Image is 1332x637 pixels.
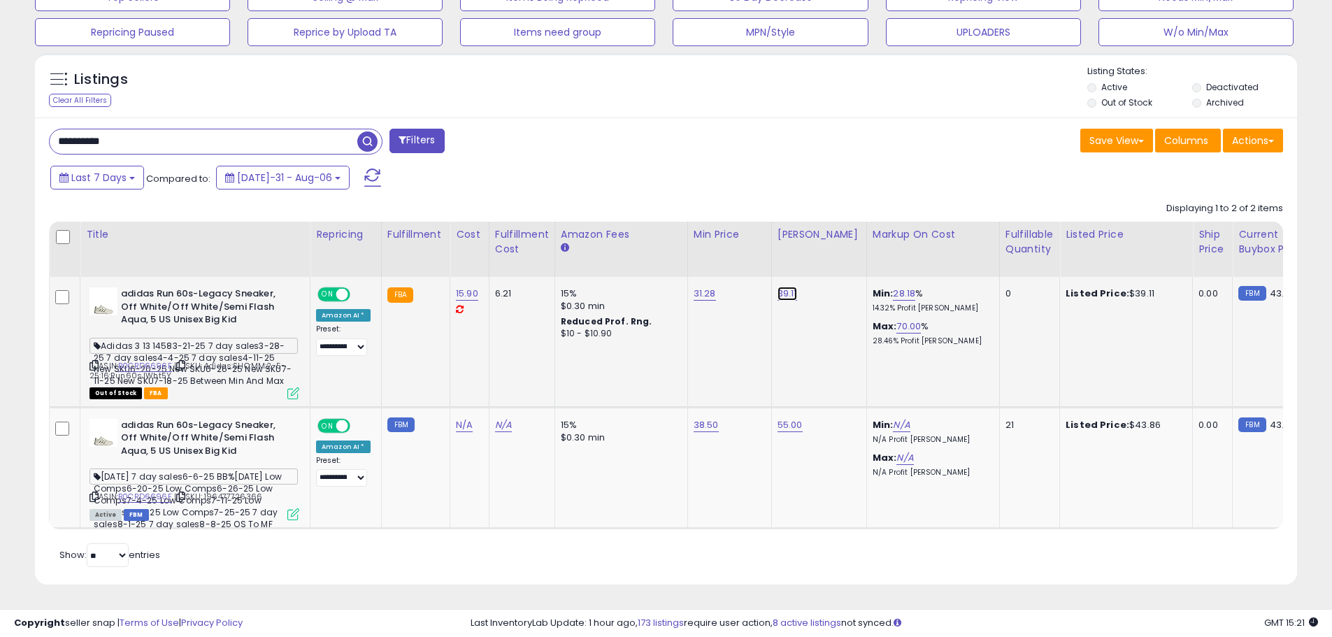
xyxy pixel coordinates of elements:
a: 28.18 [893,287,915,301]
b: Min: [873,287,894,300]
th: The percentage added to the cost of goods (COGS) that forms the calculator for Min & Max prices. [866,222,999,277]
button: Save View [1080,129,1153,152]
small: FBM [1238,417,1266,432]
div: Displaying 1 to 2 of 2 items [1166,202,1283,215]
button: [DATE]-31 - Aug-06 [216,166,350,189]
div: Fulfillment [387,227,444,242]
span: | SKU: Adidas:SHO:MM:2-5-25:16:Run60sJWht5Y [89,360,285,381]
div: Listed Price [1066,227,1187,242]
div: Fulfillable Quantity [1005,227,1054,257]
b: Listed Price: [1066,418,1129,431]
div: Cost [456,227,483,242]
p: N/A Profit [PERSON_NAME] [873,468,989,478]
div: Amazon Fees [561,227,682,242]
p: 28.46% Profit [PERSON_NAME] [873,336,989,346]
b: Reduced Prof. Rng. [561,315,652,327]
span: [DATE]-31 - Aug-06 [237,171,332,185]
span: OFF [348,420,371,431]
a: Privacy Policy [181,616,243,629]
small: FBM [1238,286,1266,301]
a: N/A [893,418,910,432]
small: FBM [387,417,415,432]
strong: Copyright [14,616,65,629]
label: Out of Stock [1101,96,1152,108]
span: All listings currently available for purchase on Amazon [89,509,122,521]
img: 21cFpMjQ9tL._SL40_.jpg [89,419,117,447]
div: 15% [561,287,677,300]
div: 21 [1005,419,1049,431]
div: $10 - $10.90 [561,328,677,340]
div: Amazon AI * [316,441,371,453]
a: 31.28 [694,287,716,301]
span: FBA [144,387,168,399]
span: ON [319,289,336,301]
div: Markup on Cost [873,227,994,242]
a: 38.50 [694,418,719,432]
span: All listings that are currently out of stock and unavailable for purchase on Amazon [89,387,142,399]
button: UPLOADERS [886,18,1081,46]
label: Archived [1206,96,1244,108]
a: 39.11 [778,287,797,301]
b: adidas Run 60s-Legacy Sneaker, Off White/Off White/Semi Flash Aqua, 5 US Unisex Big Kid [121,419,291,461]
span: Show: entries [59,548,160,561]
b: Min: [873,418,894,431]
div: % [873,320,989,346]
a: N/A [456,418,473,432]
a: B0CRD6696F [118,491,172,503]
span: 2025-08-14 15:21 GMT [1264,616,1318,629]
b: adidas Run 60s-Legacy Sneaker, Off White/Off White/Semi Flash Aqua, 5 US Unisex Big Kid [121,287,291,330]
div: Repricing [316,227,375,242]
label: Deactivated [1206,81,1259,93]
div: Clear All Filters [49,94,111,107]
div: ASIN: [89,419,299,519]
div: 0.00 [1198,419,1222,431]
small: Amazon Fees. [561,242,569,255]
div: Preset: [316,324,371,356]
div: 6.21 [495,287,544,300]
div: Current Buybox Price [1238,227,1310,257]
button: Filters [389,129,444,153]
a: 15.90 [456,287,478,301]
div: $0.30 min [561,431,677,444]
b: Max: [873,320,897,333]
span: [DATE] 7 day sales6-6-25 BB%[DATE] Low Comps6-20-25 Low Comps6-26-25 Low Comps7-4-25 Low Comps7-1... [89,468,298,485]
span: Adidas 3 13 14583-21-25 7 day sales3-28-25 7 day sales4-4-25 7 day sales4-11-25 New SKU6-20-25 Ne... [89,338,298,354]
span: | SKU: 196477726366 [174,491,262,502]
button: Repricing Paused [35,18,230,46]
a: 55.00 [778,418,803,432]
button: Last 7 Days [50,166,144,189]
small: FBA [387,287,413,303]
span: Last 7 Days [71,171,127,185]
span: Compared to: [146,172,210,185]
span: Columns [1164,134,1208,148]
b: Listed Price: [1066,287,1129,300]
div: [PERSON_NAME] [778,227,861,242]
div: seller snap | | [14,617,243,630]
img: 21cFpMjQ9tL._SL40_.jpg [89,287,117,315]
div: ASIN: [89,287,299,398]
span: FBM [124,509,149,521]
div: Amazon AI * [316,309,371,322]
div: Title [86,227,304,242]
span: 43.86 [1270,287,1296,300]
div: $0.30 min [561,300,677,313]
div: Preset: [316,456,371,487]
span: OFF [348,289,371,301]
b: Max: [873,451,897,464]
h5: Listings [74,70,128,90]
button: Actions [1223,129,1283,152]
button: Columns [1155,129,1221,152]
a: 70.00 [896,320,921,334]
div: 0.00 [1198,287,1222,300]
a: N/A [896,451,913,465]
a: 8 active listings [773,616,841,629]
div: % [873,287,989,313]
div: Fulfillment Cost [495,227,549,257]
div: Last InventoryLab Update: 1 hour ago, require user action, not synced. [471,617,1318,630]
div: $39.11 [1066,287,1182,300]
div: Ship Price [1198,227,1226,257]
div: 15% [561,419,677,431]
button: W/o Min/Max [1098,18,1294,46]
p: N/A Profit [PERSON_NAME] [873,435,989,445]
span: 43.86 [1270,418,1296,431]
